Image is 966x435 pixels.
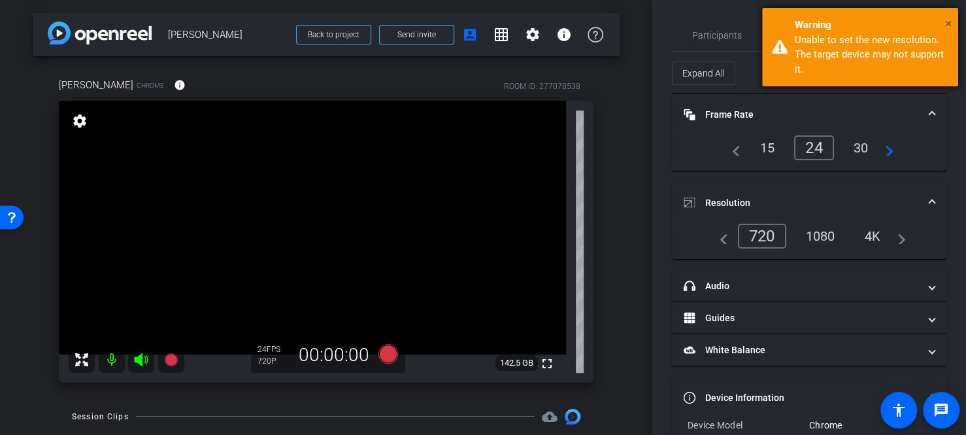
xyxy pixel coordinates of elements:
button: Expand All [672,61,735,85]
mat-icon: fullscreen [539,356,555,372]
mat-icon: cloud_upload [542,409,558,425]
mat-panel-title: White Balance [684,343,919,357]
div: Unable to set the new resolution. The target device may not support it. [795,33,948,77]
div: Chrome [809,419,931,432]
mat-expansion-panel-header: Guides [672,302,946,334]
mat-panel-title: Frame Rate [684,108,919,122]
mat-expansion-panel-header: Audio [672,270,946,302]
mat-icon: grid_on [493,27,509,43]
div: 720 [738,224,786,249]
span: Destinations for your clips [542,409,558,425]
div: 24 [258,344,290,355]
button: Back to project [296,25,371,44]
span: Participants [692,31,742,40]
img: app-logo [48,22,152,44]
mat-icon: settings [525,27,541,43]
span: [PERSON_NAME] [168,22,288,48]
div: 4K [855,225,891,247]
mat-expansion-panel-header: Frame Rate [672,94,946,135]
div: Session Clips [72,410,129,423]
div: Resolution [672,224,946,259]
mat-icon: message [933,402,949,418]
mat-icon: accessibility [891,402,907,418]
div: Warning [795,18,948,33]
mat-panel-title: Device Information [684,391,919,405]
mat-icon: navigate_next [890,228,906,244]
mat-panel-title: Guides [684,311,919,325]
button: Send invite [379,25,454,44]
button: Close [945,14,952,33]
mat-panel-title: Resolution [684,196,919,210]
mat-expansion-panel-header: Resolution [672,182,946,224]
mat-expansion-panel-header: White Balance [672,334,946,366]
div: Device Model [688,419,809,432]
span: × [945,16,952,31]
div: Frame Rate [672,135,946,171]
span: Send invite [397,29,436,40]
mat-icon: settings [71,113,89,129]
div: ROOM ID: 277078538 [504,80,580,92]
div: 720P [258,356,290,366]
mat-icon: info [556,27,572,43]
div: 1080 [796,225,845,247]
mat-expansion-panel-header: Device Information [672,377,946,419]
div: 15 [750,137,785,159]
mat-icon: navigate_before [712,228,728,244]
mat-icon: navigate_next [878,140,893,156]
mat-icon: account_box [462,27,478,43]
span: 142.5 GB [495,355,538,371]
div: 00:00:00 [290,344,378,366]
div: 30 [844,137,878,159]
span: FPS [267,345,280,354]
mat-icon: info [174,79,186,91]
mat-panel-title: Audio [684,279,919,293]
mat-icon: navigate_before [725,140,741,156]
span: [PERSON_NAME] [59,78,133,92]
span: Chrome [137,80,164,90]
div: 24 [794,135,834,160]
span: Back to project [308,30,359,39]
img: Session clips [565,409,580,425]
span: Expand All [682,61,725,86]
